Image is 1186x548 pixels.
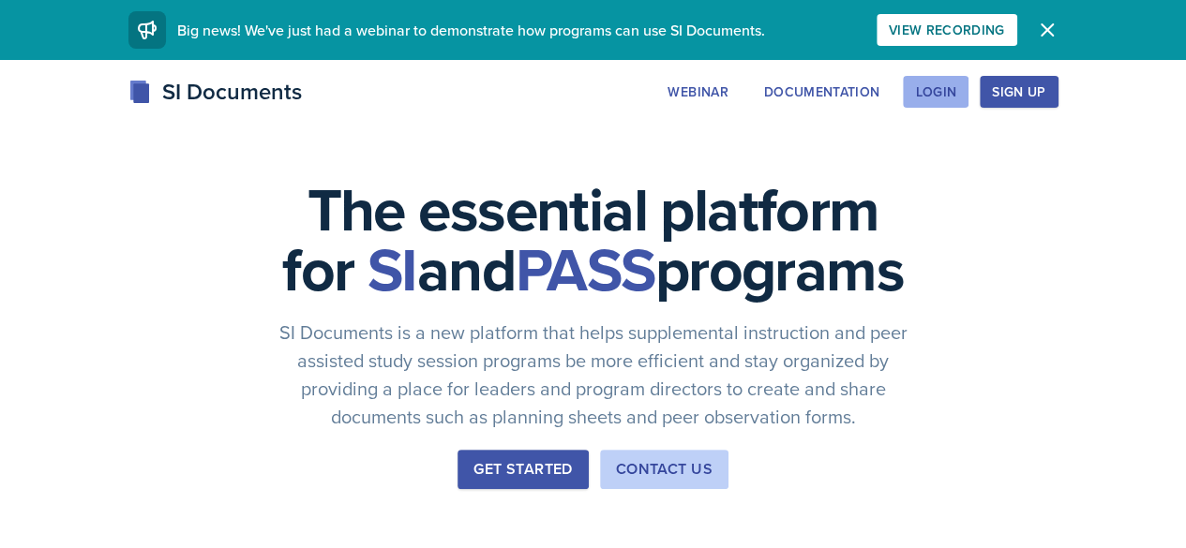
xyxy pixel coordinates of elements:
[877,14,1017,46] button: View Recording
[903,76,968,108] button: Login
[177,20,765,40] span: Big news! We've just had a webinar to demonstrate how programs can use SI Documents.
[764,84,880,99] div: Documentation
[655,76,740,108] button: Webinar
[980,76,1058,108] button: Sign Up
[616,458,713,481] div: Contact Us
[600,450,728,489] button: Contact Us
[128,75,302,109] div: SI Documents
[752,76,893,108] button: Documentation
[992,84,1045,99] div: Sign Up
[889,22,1005,37] div: View Recording
[473,458,572,481] div: Get Started
[915,84,956,99] div: Login
[458,450,588,489] button: Get Started
[668,84,728,99] div: Webinar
